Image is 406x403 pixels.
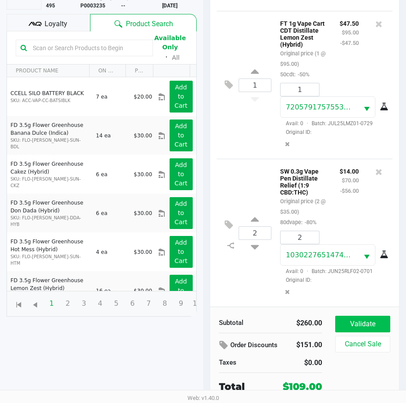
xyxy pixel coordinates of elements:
[340,40,359,46] small: -$47.50
[280,268,373,274] span: Avail: 0 Batch: JUN25RLF02-0701
[27,295,43,311] span: Go to the previous page
[280,219,316,225] small: 80dvape:
[286,103,357,111] span: 7205791757553461
[92,194,130,232] td: 6 ea
[303,268,312,274] span: ·
[7,194,92,232] td: FD 3.5g Flower Greenhouse Don Dada (Hybrid)
[124,295,141,312] span: Page 6
[134,288,152,294] span: $30.00
[126,19,173,29] span: Product Search
[358,97,375,117] button: Select
[7,77,92,116] td: CCELL SILO BATTERY BLACK
[174,200,187,225] app-button-loader: Add to Cart
[340,166,359,175] p: $14.00
[134,171,152,178] span: $30.00
[92,295,108,312] span: Page 4
[173,295,189,312] span: Page 9
[174,278,187,303] app-button-loader: Add to Cart
[219,318,264,328] div: Subtotal
[92,232,130,271] td: 4 ea
[223,240,239,251] inline-svg: Split item qty to new line
[170,81,193,113] button: Add to Cart
[335,316,390,332] button: Validate
[219,338,284,353] div: Order Discounts
[174,123,187,148] app-button-loader: Add to Cart
[92,116,130,155] td: 14 ea
[280,128,386,136] span: Original ID:
[172,53,180,62] button: All
[10,97,89,104] p: SKU: ACC-VAP-CC-BATSIBLK
[46,3,55,9] b: 495
[280,18,326,48] p: FT 1g Vape Cart CDT Distillate Lemon Zest (Hybrid)
[10,215,89,228] p: SKU: FLO-[PERSON_NAME]-DDA-HYB
[7,155,92,194] td: FD 3.5g Flower Greenhouse Cakez (Hybrid)
[342,177,359,184] small: $70.00
[121,3,125,9] b: --
[174,84,187,109] app-button-loader: Add to Cart
[296,338,322,352] div: $151.00
[277,358,322,368] div: $0.00
[174,239,187,264] app-button-loader: Add to Cart
[219,379,270,394] div: Total
[280,198,326,215] small: Original price (2 @ $35.00)
[45,19,67,29] span: Loyalty
[10,176,89,189] p: SKU: FLO-[PERSON_NAME]-SUN-CKZ
[92,77,130,116] td: 7 ea
[303,120,312,126] span: ·
[189,295,205,312] span: Page 10
[7,116,92,155] td: FD 3.5g Flower Greenhouse Banana Dulce (Indica)
[162,3,177,9] b: [DATE]
[108,295,125,312] span: Page 5
[92,271,130,310] td: 16 ea
[302,219,316,225] span: -80%
[10,295,27,311] span: Go to the first page
[7,65,196,291] div: Data table
[10,253,89,266] p: SKU: FLO-[PERSON_NAME]-SUN-HTM
[277,318,322,328] div: $260.00
[76,295,92,312] span: Page 3
[283,379,322,394] div: $109.00
[80,3,105,9] b: P0003235
[134,133,152,139] span: $30.00
[280,50,326,67] small: Original price (1 @ $95.00)
[340,188,359,194] small: -$56.00
[125,65,153,77] th: PRICE
[7,232,92,271] td: FD 3.5g Flower Greenhouse Hot Mess (Hybrid)
[281,136,293,152] button: Remove the package from the orderLine
[29,41,148,55] input: Scan or Search Products to Begin
[219,358,264,368] div: Taxes
[295,71,309,78] span: -50%
[14,300,24,311] span: Go to the first page
[134,210,152,216] span: $30.00
[358,245,375,265] button: Select
[7,271,92,310] td: FD 3.5g Flower Greenhouse Lemon Zest (Hybrid)
[89,65,126,77] th: ON HAND
[7,65,89,77] th: PRODUCT NAME
[59,295,76,312] span: Page 2
[134,249,152,255] span: $30.00
[170,197,193,229] button: Add to Cart
[187,395,219,401] span: Web: v1.40.0
[30,300,41,311] span: Go to the previous page
[280,276,386,284] span: Original ID:
[156,295,173,312] span: Page 8
[170,275,193,307] button: Add to Cart
[340,18,359,27] p: $47.50
[10,137,89,150] p: SKU: FLO-[PERSON_NAME]-SUN-BDL
[161,53,172,61] span: ᛫
[280,71,309,78] small: 50cdt:
[134,94,152,100] span: $20.00
[280,166,326,196] p: SW 0.3g Vape Pen Distillate Relief (1:9 CBD:THC)
[174,161,187,187] app-button-loader: Add to Cart
[280,120,373,126] span: Avail: 0 Batch: JUL25LMZ01-0729
[170,158,193,190] button: Add to Cart
[92,155,130,194] td: 6 ea
[342,29,359,36] small: $95.00
[286,251,357,259] span: 1030227651474909
[170,236,193,268] button: Add to Cart
[140,295,157,312] span: Page 7
[43,295,60,312] span: Page 1
[335,336,390,352] button: Cancel Sale
[170,120,193,151] button: Add to Cart
[281,284,293,300] button: Remove the package from the orderLine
